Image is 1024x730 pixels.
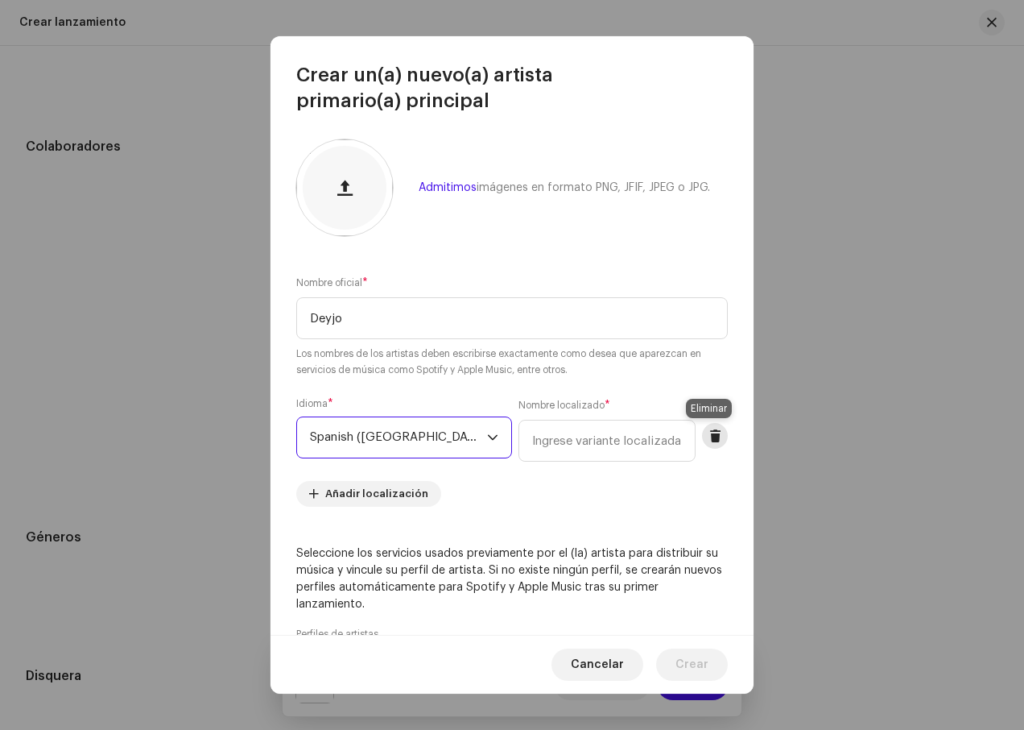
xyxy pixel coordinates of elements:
[675,649,708,681] span: Crear
[296,397,333,410] label: Idioma
[419,181,710,194] div: Admitimos
[310,417,487,458] span: Spanish (Latin America)
[296,545,728,613] p: Seleccione los servicios usados previamente por el (la) artista para distribuir su música y vincu...
[477,182,710,193] span: imágenes en formato PNG, JFIF, JPEG o JPG.
[296,62,728,114] span: Crear un(a) nuevo(a) artista primario(a) principal
[296,626,378,642] small: Perfiles de artistas
[551,649,643,681] button: Cancelar
[656,649,728,681] button: Crear
[518,397,605,413] small: Nombre localizado
[571,649,624,681] span: Cancelar
[296,297,728,339] input: Nombre oficial
[296,275,362,291] small: Nombre oficial
[487,417,498,458] div: dropdown trigger
[296,346,728,378] small: Los nombres de los artistas deben escribirse exactamente como desea que aparezcan en servicios de...
[325,478,428,510] span: Añadir localización
[518,420,696,462] input: Ingrese variante localizada del nombre
[296,481,441,507] button: Añadir localización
